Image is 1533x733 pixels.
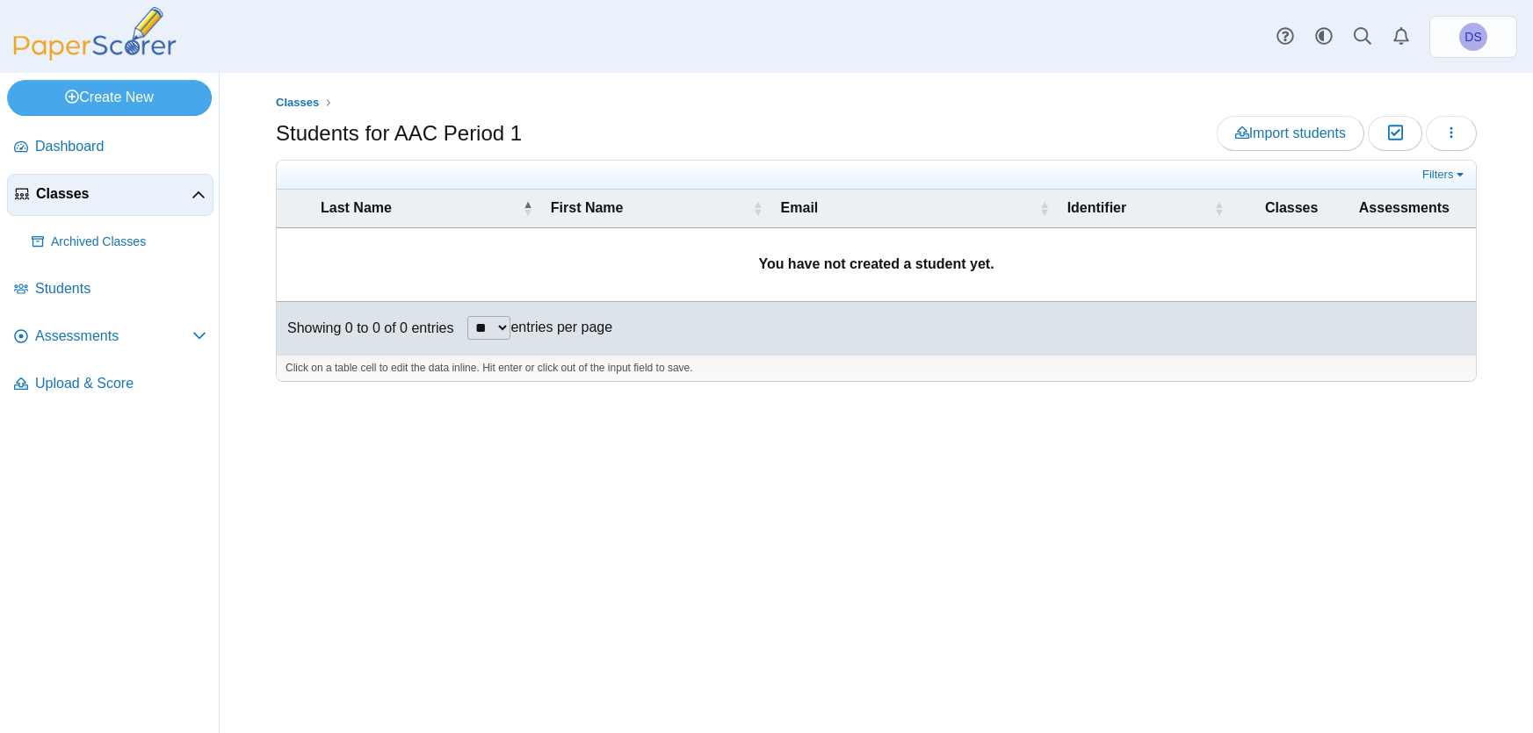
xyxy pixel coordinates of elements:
[551,198,749,218] span: First Name
[7,316,213,358] a: Assessments
[1418,166,1472,183] a: Filters
[36,184,192,204] span: Classes
[1067,198,1211,218] span: Identifier
[758,256,994,271] b: You have not created a student yet.
[7,269,213,311] a: Students
[277,355,1476,381] div: Click on a table cell to edit the data inline. Hit enter or click out of the input field to save.
[1242,198,1341,218] span: Classes
[276,96,319,109] span: Classes
[1217,116,1364,151] a: Import students
[321,198,519,218] span: Last Name
[7,126,213,169] a: Dashboard
[7,174,213,216] a: Classes
[1464,31,1481,43] span: DEBORAH STOMMEL-DANIELS
[753,199,763,217] span: First Name : Activate to sort
[7,80,212,115] a: Create New
[51,234,206,251] span: Archived Classes
[1429,16,1517,58] a: DEBORAH STOMMEL-DANIELS
[35,327,192,346] span: Assessments
[1039,199,1050,217] span: Email : Activate to sort
[510,320,612,334] label: entries per page
[277,302,453,355] div: Showing 0 to 0 of 0 entries
[271,92,324,114] a: Classes
[1459,23,1487,51] span: DEBORAH STOMMEL-DANIELS
[35,279,206,298] span: Students
[1382,18,1421,56] a: Alerts
[35,137,206,156] span: Dashboard
[523,199,533,217] span: Last Name : Activate to invert sorting
[276,119,522,148] h1: Students for AAC Period 1
[1359,198,1450,218] span: Assessments
[1214,199,1225,217] span: Identifier : Activate to sort
[7,48,183,63] a: PaperScorer
[1235,126,1346,140] span: Import students
[25,221,213,263] a: Archived Classes
[7,7,183,61] img: PaperScorer
[781,198,1036,218] span: Email
[7,363,213,406] a: Upload & Score
[35,374,206,393] span: Upload & Score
